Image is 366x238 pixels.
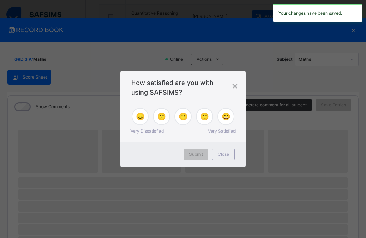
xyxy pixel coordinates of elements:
[157,111,166,122] span: 🙁
[200,111,209,122] span: 🙂
[273,4,362,22] div: Your changes have been saved.
[189,151,203,158] span: Submit
[218,151,229,158] span: Close
[131,78,235,97] span: How satisfied are you with using SAFSIMS?
[208,128,236,134] span: Very Satisfied
[179,111,188,122] span: 😐
[222,111,231,122] span: 😄
[130,128,164,134] span: Very Dissatisfied
[136,111,145,122] span: 😞
[232,78,238,93] div: ×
